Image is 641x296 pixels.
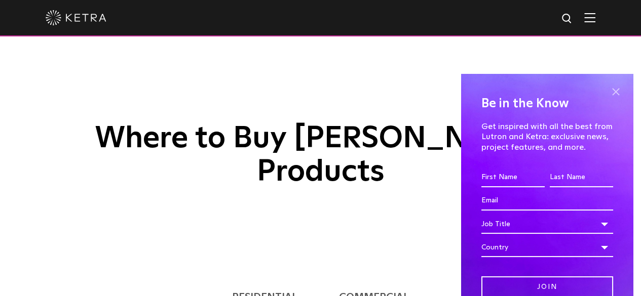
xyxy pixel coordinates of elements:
[584,13,595,22] img: Hamburger%20Nav.svg
[481,121,613,153] p: Get inspired with all the best from Lutron and Ketra: exclusive news, project features, and more.
[481,94,613,113] h4: Be in the Know
[561,13,574,25] img: search icon
[85,46,556,189] h1: Where to Buy [PERSON_NAME] Products
[481,168,545,187] input: First Name
[46,10,106,25] img: ketra-logo-2019-white
[550,168,613,187] input: Last Name
[481,215,613,234] div: Job Title
[481,191,613,210] input: Email
[481,238,613,257] div: Country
